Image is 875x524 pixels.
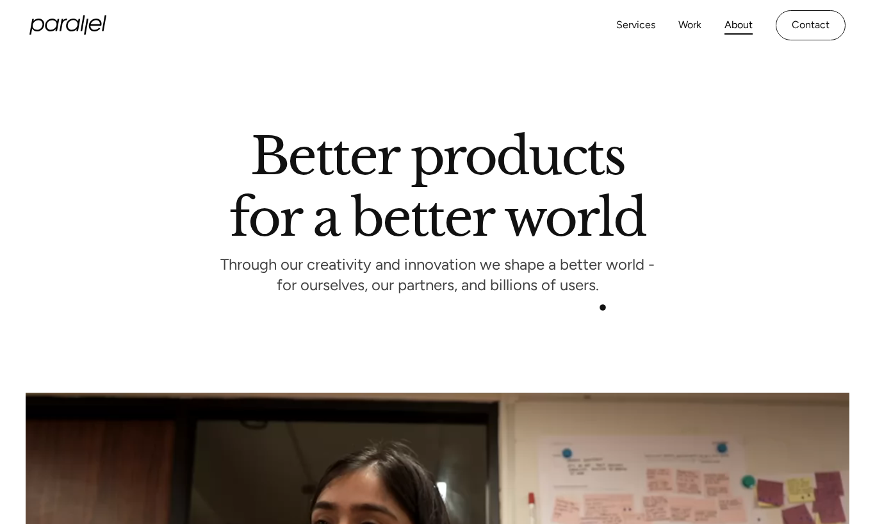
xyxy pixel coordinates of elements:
[724,16,753,35] a: About
[678,16,701,35] a: Work
[29,15,106,35] a: home
[229,138,645,236] h1: Better products for a better world
[776,10,846,40] a: Contact
[220,259,655,294] p: Through our creativity and innovation we shape a better world - for ourselves, our partners, and ...
[616,16,655,35] a: Services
